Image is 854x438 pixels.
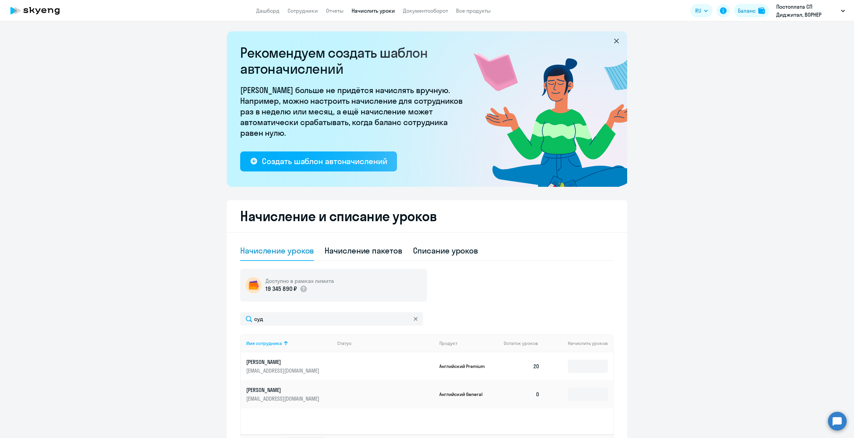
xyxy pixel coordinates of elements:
div: Остаток уроков [504,340,545,346]
td: 20 [498,352,545,380]
a: Начислить уроки [352,7,395,14]
td: 0 [498,380,545,408]
span: Остаток уроков [504,340,538,346]
h2: Рекомендуем создать шаблон автоначислений [240,45,467,77]
a: [PERSON_NAME][EMAIL_ADDRESS][DOMAIN_NAME] [246,358,332,374]
p: Английский General [439,391,489,397]
p: Постоплата СП Диджитал, ВОРНЕР МЬЮЗИК, ООО [776,3,838,19]
button: RU [691,4,713,17]
div: Баланс [738,7,756,15]
button: Постоплата СП Диджитал, ВОРНЕР МЬЮЗИК, ООО [773,3,848,19]
p: [EMAIL_ADDRESS][DOMAIN_NAME] [246,395,321,402]
div: Продукт [439,340,499,346]
p: Английский Premium [439,363,489,369]
h5: Доступно в рамках лимита [266,277,334,285]
img: wallet-circle.png [246,277,262,293]
p: [EMAIL_ADDRESS][DOMAIN_NAME] [246,367,321,374]
button: Балансbalance [734,4,769,17]
div: Статус [337,340,434,346]
a: Отчеты [326,7,344,14]
div: Продукт [439,340,457,346]
div: Начисление пакетов [325,245,402,256]
a: Все продукты [456,7,491,14]
div: Начисление уроков [240,245,314,256]
span: RU [695,7,701,15]
div: Имя сотрудника [246,340,282,346]
button: Создать шаблон автоначислений [240,151,397,171]
h2: Начисление и списание уроков [240,208,614,224]
input: Поиск по имени, email, продукту или статусу [240,312,423,326]
div: Создать шаблон автоначислений [262,156,387,166]
img: balance [758,7,765,14]
div: Списание уроков [413,245,478,256]
a: Дашборд [256,7,280,14]
th: Начислить уроков [545,334,613,352]
a: Документооборот [403,7,448,14]
p: [PERSON_NAME] больше не придётся начислять вручную. Например, можно настроить начисление для сотр... [240,85,467,138]
a: [PERSON_NAME][EMAIL_ADDRESS][DOMAIN_NAME] [246,386,332,402]
a: Сотрудники [288,7,318,14]
p: 19 345 890 ₽ [266,285,297,293]
div: Имя сотрудника [246,340,332,346]
div: Статус [337,340,352,346]
p: [PERSON_NAME] [246,358,321,366]
p: [PERSON_NAME] [246,386,321,394]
